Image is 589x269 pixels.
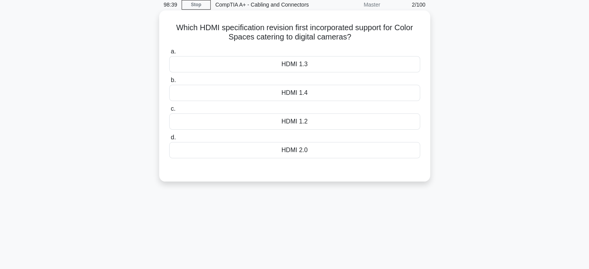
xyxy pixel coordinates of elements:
span: b. [171,77,176,83]
div: HDMI 1.4 [169,85,420,101]
div: HDMI 1.3 [169,56,420,72]
span: c. [171,105,175,112]
div: HDMI 2.0 [169,142,420,158]
div: HDMI 1.2 [169,113,420,130]
span: a. [171,48,176,55]
h5: Which HDMI specification revision first incorporated support for Color Spaces catering to digital... [168,23,421,42]
span: d. [171,134,176,140]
